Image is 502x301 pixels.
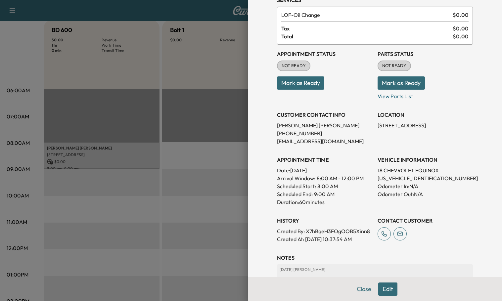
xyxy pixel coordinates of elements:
h3: Appointment Status [277,50,372,58]
span: 8:00 AM - 12:00 PM [317,174,364,182]
span: Oil Change [281,11,450,19]
p: View Parts List [378,90,473,100]
button: Mark as Ready [378,76,425,90]
span: Total [281,32,453,40]
span: $ 0.00 [453,24,469,32]
p: Arrival Window: [277,174,372,182]
h3: LOCATION [378,111,473,119]
h3: Parts Status [378,50,473,58]
button: Edit [378,282,397,296]
p: Odometer Out: N/A [378,190,473,198]
span: $ 0.00 [453,11,469,19]
h3: CONTACT CUSTOMER [378,217,473,225]
p: Odometer In: N/A [378,182,473,190]
p: 9:00 AM [314,190,335,198]
p: [DATE] | [PERSON_NAME] [280,267,470,272]
p: [PERSON_NAME] [PERSON_NAME] [277,121,372,129]
p: [STREET_ADDRESS] [378,121,473,129]
span: Tax [281,24,453,32]
p: Date: [DATE] [277,166,372,174]
button: Close [352,282,376,296]
span: NOT READY [278,63,310,69]
p: 18 CHEVROLET EQUINOX [378,166,473,174]
p: Scheduled Start: [277,182,316,190]
span: NOT READY [378,63,410,69]
p: Duration: 60 minutes [277,198,372,206]
p: [US_VEHICLE_IDENTIFICATION_NUMBER] [378,174,473,182]
p: 8:00 AM [317,182,338,190]
p: [EMAIL_ADDRESS][DOMAIN_NAME] [277,137,372,145]
h3: APPOINTMENT TIME [277,156,372,164]
p: Created By : X7hBqeH3FOgOOB5Xinn8 [277,227,372,235]
div: address is [STREET_ADDRESS] midland [US_STATE] 45145 [280,275,470,287]
p: Scheduled End: [277,190,313,198]
h3: NOTES [277,254,473,262]
h3: History [277,217,372,225]
p: Created At : [DATE] 10:37:54 AM [277,235,372,243]
span: $ 0.00 [453,32,469,40]
button: Mark as Ready [277,76,324,90]
h3: VEHICLE INFORMATION [378,156,473,164]
h3: CUSTOMER CONTACT INFO [277,111,372,119]
p: [PHONE_NUMBER] [277,129,372,137]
